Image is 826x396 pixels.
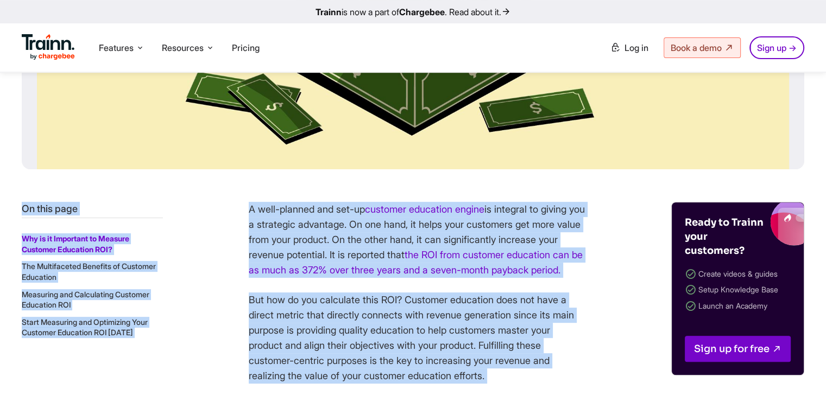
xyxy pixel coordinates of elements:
span: Book a demo [671,42,722,53]
p: On this page [22,202,163,215]
p: But how do you calculate this ROI? Customer education does not have a direct metric that directly... [249,292,585,384]
span: Resources [162,42,204,54]
li: Create videos & guides [685,266,791,282]
b: Chargebee [399,7,445,17]
p: A well-planned and set-up is integral to giving you a strategic advantage. On one hand, it helps ... [249,202,585,278]
a: Pricing [232,42,260,53]
img: Trainn Logo [22,34,75,60]
h4: Ready to Trainn your customers? [685,215,766,258]
a: The Multifaceted Benefits of Customer Education [22,261,156,282]
img: Trainn blogs [694,202,804,246]
a: Sign up for free [685,336,791,362]
a: Start Measuring and Optimizing Your Customer Education ROI [DATE] [22,317,148,337]
iframe: Chat Widget [772,344,826,396]
li: Launch an Academy [685,298,791,314]
a: Log in [604,38,655,58]
span: Log in [625,42,648,53]
a: Sign up → [749,36,804,59]
li: Setup Knowledge Base [685,282,791,298]
span: Features [99,42,134,54]
a: Book a demo [664,37,741,58]
a: the ROI from customer education can be as much as 372% over three years and a seven-month payback... [249,249,583,276]
a: Why is it Important to Measure Customer Education ROI? [22,234,129,254]
a: customer education engine [365,203,484,215]
b: Trainn [316,7,342,17]
a: Measuring and Calculating Customer Education ROI [22,290,149,310]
